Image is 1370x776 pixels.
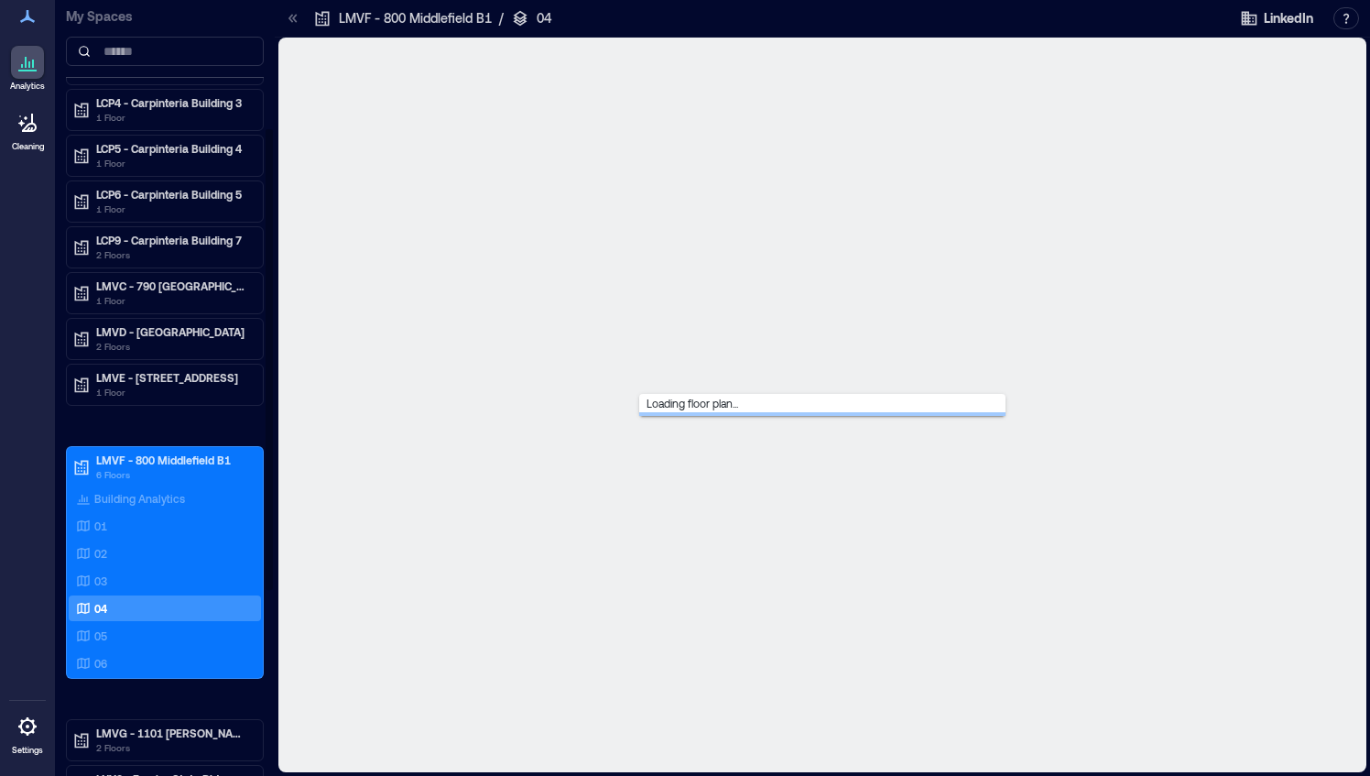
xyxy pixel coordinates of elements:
[94,491,185,506] p: Building Analytics
[499,9,504,27] p: /
[94,601,107,616] p: 04
[96,324,250,339] p: LMVD - [GEOGRAPHIC_DATA]
[96,247,250,262] p: 2 Floors
[96,233,250,247] p: LCP9 - Carpinteria Building 7
[96,156,250,170] p: 1 Floor
[96,467,250,482] p: 6 Floors
[96,453,250,467] p: LMVF - 800 Middlefield B1
[96,202,250,216] p: 1 Floor
[96,293,250,308] p: 1 Floor
[96,726,250,740] p: LMVG - 1101 [PERSON_NAME] B7
[94,546,107,561] p: 02
[5,101,50,158] a: Cleaning
[96,339,250,354] p: 2 Floors
[96,740,250,755] p: 2 Floors
[1234,4,1319,33] button: LinkedIn
[537,9,552,27] p: 04
[1264,9,1313,27] span: LinkedIn
[12,745,43,756] p: Settings
[96,95,250,110] p: LCP4 - Carpinteria Building 3
[94,574,107,588] p: 03
[96,141,250,156] p: LCP5 - Carpinteria Building 4
[96,187,250,202] p: LCP6 - Carpinteria Building 5
[5,40,50,97] a: Analytics
[96,110,250,125] p: 1 Floor
[96,385,250,399] p: 1 Floor
[96,370,250,385] p: LMVE - [STREET_ADDRESS]
[5,705,49,761] a: Settings
[94,656,107,671] p: 06
[339,9,492,27] p: LMVF - 800 Middlefield B1
[66,7,264,26] p: My Spaces
[94,519,107,533] p: 01
[94,628,107,643] p: 05
[10,81,45,92] p: Analytics
[12,141,44,152] p: Cleaning
[96,279,250,293] p: LMVC - 790 [GEOGRAPHIC_DATA] B2
[639,389,745,417] span: Loading floor plan...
